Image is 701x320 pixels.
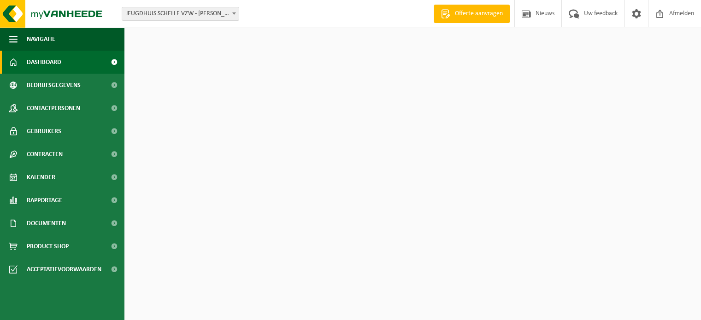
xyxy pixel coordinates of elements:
[27,51,61,74] span: Dashboard
[27,189,62,212] span: Rapportage
[27,143,63,166] span: Contracten
[27,97,80,120] span: Contactpersonen
[27,235,69,258] span: Product Shop
[434,5,510,23] a: Offerte aanvragen
[27,120,61,143] span: Gebruikers
[27,166,55,189] span: Kalender
[27,258,101,281] span: Acceptatievoorwaarden
[453,9,505,18] span: Offerte aanvragen
[27,74,81,97] span: Bedrijfsgegevens
[122,7,239,21] span: JEUGDHUIS SCHELLE VZW - SCHELLE
[122,7,239,20] span: JEUGDHUIS SCHELLE VZW - SCHELLE
[27,212,66,235] span: Documenten
[27,28,55,51] span: Navigatie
